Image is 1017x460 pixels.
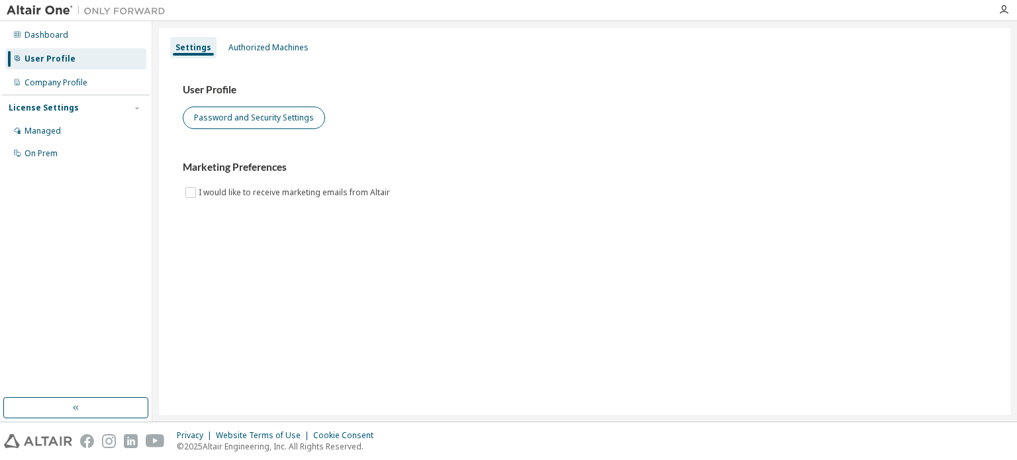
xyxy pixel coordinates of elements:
h3: User Profile [183,83,987,97]
div: Settings [175,42,211,53]
img: youtube.svg [146,434,165,448]
img: Altair One [7,4,172,17]
p: © 2025 Altair Engineering, Inc. All Rights Reserved. [177,441,381,452]
h3: Marketing Preferences [183,161,987,174]
img: altair_logo.svg [4,434,72,448]
img: instagram.svg [102,434,116,448]
div: Cookie Consent [313,430,381,441]
div: License Settings [9,103,79,113]
div: Dashboard [24,30,68,40]
button: Password and Security Settings [183,107,325,129]
div: Authorized Machines [228,42,309,53]
div: Website Terms of Use [216,430,313,441]
div: User Profile [24,54,75,64]
label: I would like to receive marketing emails from Altair [199,185,393,201]
img: linkedin.svg [124,434,138,448]
img: facebook.svg [80,434,94,448]
div: Managed [24,126,61,136]
div: Privacy [177,430,216,441]
div: On Prem [24,148,58,159]
div: Company Profile [24,77,87,88]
